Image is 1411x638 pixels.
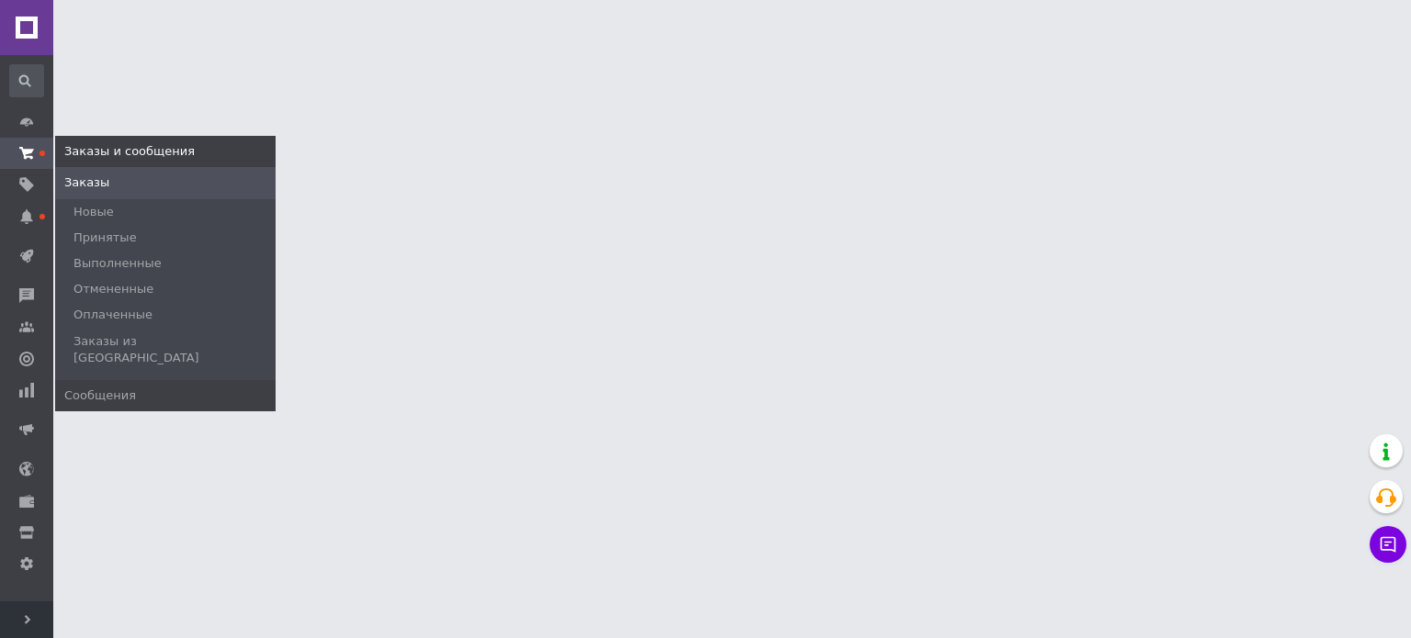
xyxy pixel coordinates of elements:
[73,281,153,297] span: Отмененные
[55,380,276,411] a: Сообщения
[64,143,195,160] span: Заказы и сообщения
[73,333,265,366] span: Заказы из [GEOGRAPHIC_DATA]
[64,174,109,191] span: Заказы
[73,307,152,323] span: Оплаченные
[1370,526,1406,563] button: Чат с покупателем
[73,255,162,272] span: Выполненные
[73,204,114,220] span: Новые
[64,387,136,404] span: Сообщения
[73,229,137,246] span: Принятые
[55,167,276,198] a: Заказы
